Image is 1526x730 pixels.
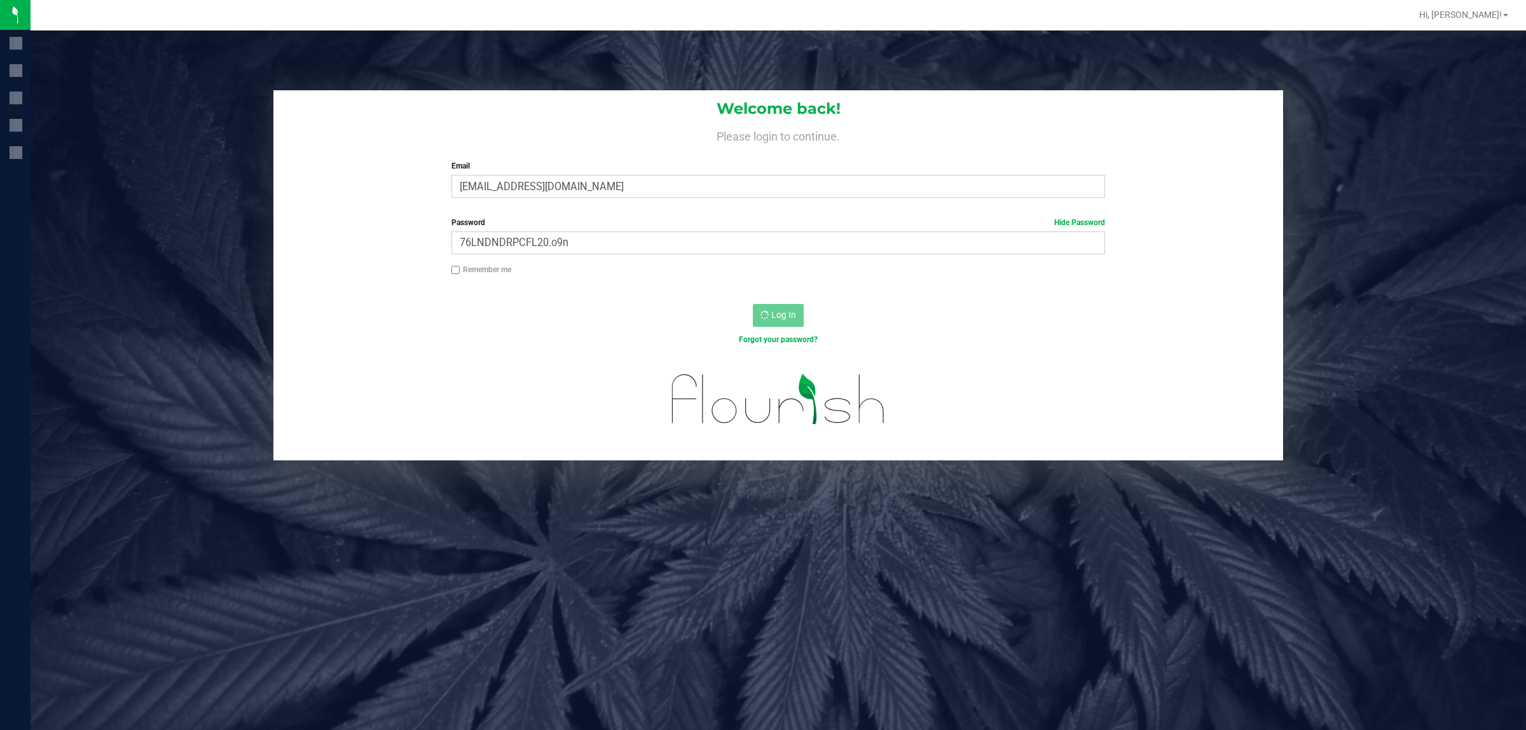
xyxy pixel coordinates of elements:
[771,310,796,320] span: Log In
[451,218,485,227] span: Password
[753,304,804,327] button: Log In
[451,160,1106,172] label: Email
[1419,10,1502,20] span: Hi, [PERSON_NAME]!
[1054,218,1105,227] a: Hide Password
[451,266,460,275] input: Remember me
[273,127,1283,142] h4: Please login to continue.
[739,335,818,344] a: Forgot your password?
[451,264,511,275] label: Remember me
[273,100,1283,117] h1: Welcome back!
[652,359,905,440] img: flourish_logo.svg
